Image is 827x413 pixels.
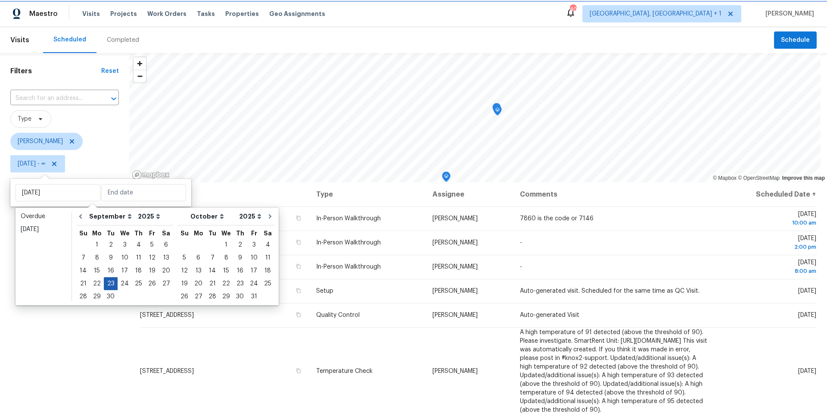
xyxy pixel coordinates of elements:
[205,290,219,303] div: Tue Oct 28 2025
[738,175,780,181] a: OpenStreetMap
[79,230,87,236] abbr: Sunday
[493,105,502,119] div: Map marker
[159,239,173,251] div: 6
[145,278,159,290] div: 26
[76,251,90,264] div: Sun Sep 07 2025
[145,265,159,277] div: 19
[162,230,170,236] abbr: Saturday
[723,243,816,251] div: 2:00 pm
[233,265,247,277] div: 16
[261,264,274,277] div: Sat Oct 18 2025
[191,277,205,290] div: Mon Oct 20 2025
[723,235,816,251] span: [DATE]
[219,264,233,277] div: Wed Oct 15 2025
[159,252,173,264] div: 13
[520,216,594,222] span: 7860 is the code or 7146
[118,277,132,290] div: Wed Sep 24 2025
[180,230,189,236] abbr: Sunday
[208,230,216,236] abbr: Tuesday
[219,239,233,251] div: 1
[177,291,191,303] div: 26
[233,251,247,264] div: Thu Oct 09 2025
[159,264,173,277] div: Sat Sep 20 2025
[233,291,247,303] div: 30
[316,216,381,222] span: In-Person Walkthrough
[233,239,247,251] div: 2
[18,137,63,146] span: [PERSON_NAME]
[53,35,86,44] div: Scheduled
[177,252,191,264] div: 5
[432,264,478,270] span: [PERSON_NAME]
[426,182,513,206] th: Assignee
[104,277,118,290] div: Tue Sep 23 2025
[118,252,132,264] div: 10
[177,251,191,264] div: Sun Oct 05 2025
[261,251,274,264] div: Sat Oct 11 2025
[76,277,90,290] div: Sun Sep 21 2025
[247,277,261,290] div: Fri Oct 24 2025
[205,265,219,277] div: 14
[295,238,302,246] button: Copy Address
[177,265,191,277] div: 12
[432,368,478,374] span: [PERSON_NAME]
[90,238,104,251] div: Mon Sep 01 2025
[90,264,104,277] div: Mon Sep 15 2025
[191,265,205,277] div: 13
[118,239,132,251] div: 3
[159,277,173,290] div: Sat Sep 27 2025
[10,31,29,50] span: Visits
[264,230,272,236] abbr: Saturday
[295,214,302,222] button: Copy Address
[90,251,104,264] div: Mon Sep 08 2025
[316,240,381,246] span: In-Person Walkthrough
[233,277,247,290] div: Thu Oct 23 2025
[247,278,261,290] div: 24
[104,291,118,303] div: 30
[134,70,146,82] span: Zoom out
[432,312,478,318] span: [PERSON_NAME]
[145,251,159,264] div: Fri Sep 12 2025
[74,208,87,225] button: Go to previous month
[236,230,244,236] abbr: Thursday
[233,238,247,251] div: Thu Oct 02 2025
[159,278,173,290] div: 27
[309,182,426,206] th: Type
[140,312,194,318] span: [STREET_ADDRESS]
[261,277,274,290] div: Sat Oct 25 2025
[197,11,215,17] span: Tasks
[205,264,219,277] div: Tue Oct 14 2025
[132,278,145,290] div: 25
[129,53,821,182] canvas: Map
[261,265,274,277] div: 18
[295,287,302,294] button: Copy Address
[264,208,277,225] button: Go to next month
[219,238,233,251] div: Wed Oct 01 2025
[132,239,145,251] div: 4
[76,264,90,277] div: Sun Sep 14 2025
[134,57,146,70] button: Zoom in
[18,210,69,303] ul: Date picker shortcuts
[247,251,261,264] div: Fri Oct 10 2025
[442,172,451,185] div: Map marker
[233,290,247,303] div: Thu Oct 30 2025
[29,9,58,18] span: Maestro
[205,252,219,264] div: 7
[219,265,233,277] div: 15
[191,278,205,290] div: 20
[90,290,104,303] div: Mon Sep 29 2025
[76,278,90,290] div: 21
[205,291,219,303] div: 28
[108,93,120,105] button: Open
[177,264,191,277] div: Sun Oct 12 2025
[520,329,707,413] span: A high temperature of 91 detected (above the threshold of 90). Please investigate. SmartRent Unit...
[149,230,155,236] abbr: Friday
[132,264,145,277] div: Thu Sep 18 2025
[110,9,137,18] span: Projects
[76,291,90,303] div: 28
[432,288,478,294] span: [PERSON_NAME]
[132,238,145,251] div: Thu Sep 04 2025
[191,251,205,264] div: Mon Oct 06 2025
[104,278,118,290] div: 23
[76,252,90,264] div: 7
